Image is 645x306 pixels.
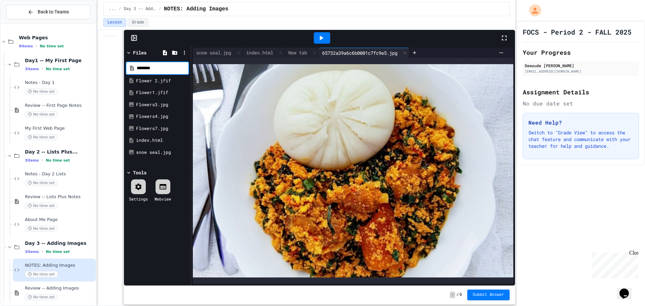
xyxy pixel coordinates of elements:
[19,44,33,48] span: 9 items
[319,49,401,56] div: 65732a39a6c6b0001c7fc9e5.jpg
[25,286,94,291] span: Review -- Adding Images
[285,49,310,56] div: New tab
[25,80,94,86] span: Notes - Day 1
[25,57,94,63] span: Day1 -- My First Page
[525,69,637,74] div: [EMAIL_ADDRESS][DOMAIN_NAME]
[523,48,639,57] h2: Your Progress
[136,125,188,132] div: Flowers7.jpg
[133,49,146,56] div: Files
[46,158,70,163] span: No time set
[42,66,43,72] span: •
[243,48,285,58] div: index.html
[124,6,156,12] span: Day 3 -- Adding Images
[617,279,638,299] iframe: chat widget
[36,43,37,49] span: •
[25,240,94,246] span: Day 3 -- Adding Images
[25,171,94,177] span: Notes - Day 2 Lists
[25,263,94,268] span: NOTES: Adding Images
[25,250,39,254] span: 3 items
[19,35,94,41] span: Web Pages
[136,137,188,144] div: index.html
[46,67,70,71] span: No time set
[25,271,58,277] span: No time set
[522,3,543,18] div: My Account
[473,292,504,298] span: Submit Answer
[25,158,39,163] span: 3 items
[25,217,94,223] span: About Me Page
[523,87,639,97] h2: Assignment Details
[164,5,228,13] span: NOTES: Adding Images
[193,64,513,278] img: 9k=
[155,196,171,202] div: Webview
[25,225,58,232] span: No time set
[460,292,462,298] span: 0
[25,180,58,186] span: No time set
[528,129,633,149] p: Switch to "Grade View" to access the chat feature and communicate with your teacher for help and ...
[523,99,639,107] div: No due date set
[119,6,121,12] span: /
[467,290,510,300] button: Submit Answer
[42,158,43,163] span: •
[25,294,58,300] span: No time set
[136,89,188,96] div: Flower1.jfif
[6,5,90,19] button: Back to Teams
[159,6,161,12] span: /
[589,250,638,278] iframe: chat widget
[25,111,58,118] span: No time set
[42,249,43,254] span: •
[25,103,94,108] span: Review -- First Page Notes
[38,8,69,15] span: Back to Teams
[243,49,276,56] div: index.html
[3,3,46,43] div: Chat with us now!Close
[450,292,455,298] span: -
[40,44,64,48] span: No time set
[25,134,58,140] span: No time set
[319,48,409,58] div: 65732a39a6c6b0001c7fc9e5.jpg
[103,18,126,27] button: Lesson
[136,113,188,120] div: Flowers4.jpg
[285,48,319,58] div: New tab
[25,88,58,95] span: No time set
[136,101,188,108] div: Flowers3.jpg
[528,119,633,127] h3: Need Help?
[46,250,70,254] span: No time set
[136,149,188,156] div: snow seal.jpg
[193,48,243,58] div: snow seal.jpg
[25,149,94,155] span: Day 2 -- Lists Plus...
[193,49,234,56] div: snow seal.jpg
[523,27,632,37] h1: FOCS - Period 2 - FALL 2025
[25,194,94,200] span: Review -- Lists Plus Notes
[525,62,637,69] div: Dewoude [PERSON_NAME]
[136,78,188,84] div: Flower 2.jfif
[25,67,39,71] span: 3 items
[457,292,459,298] span: /
[129,196,148,202] div: Settings
[25,126,94,131] span: My First Web Page
[109,6,116,12] span: ...
[133,169,146,176] div: Tools
[128,18,148,27] button: Grade
[25,203,58,209] span: No time set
